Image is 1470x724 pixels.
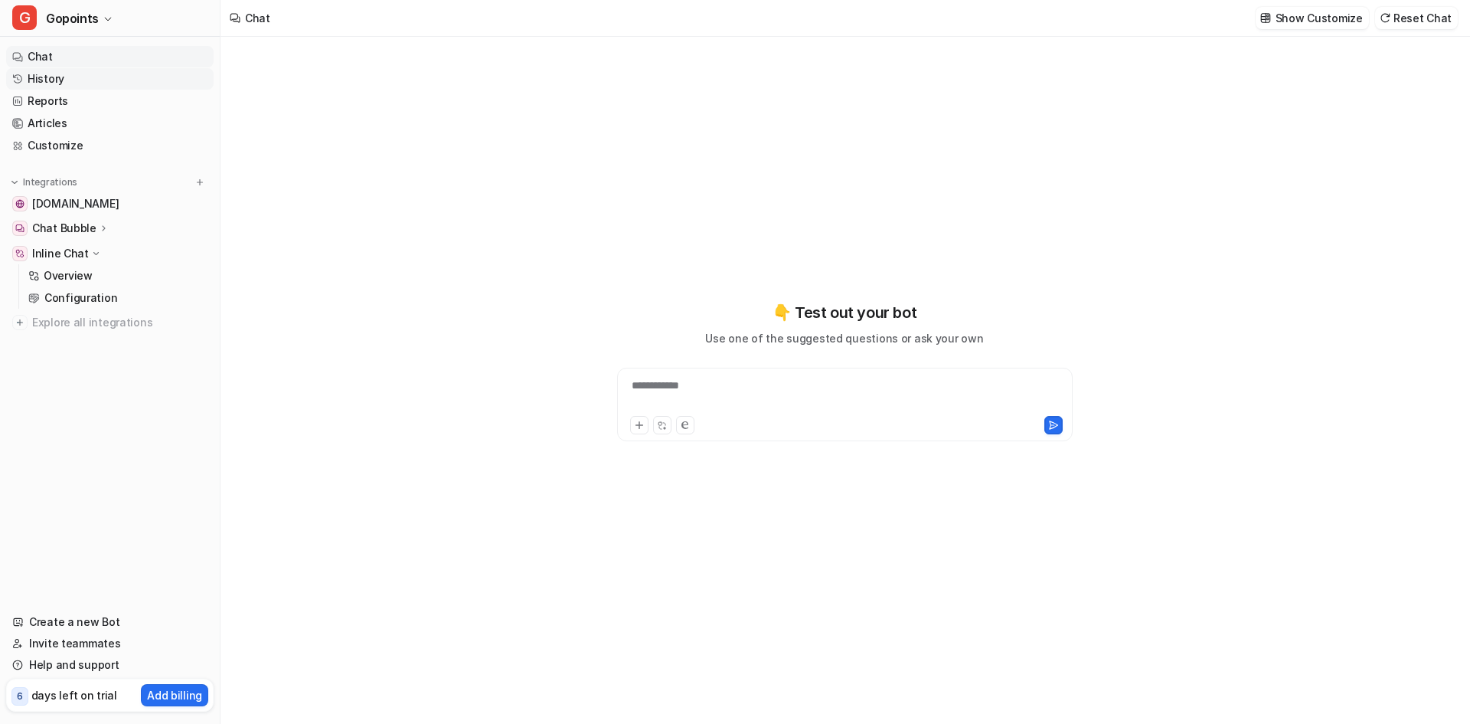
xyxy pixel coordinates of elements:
p: Use one of the suggested questions or ask your own [705,330,983,346]
a: Explore all integrations [6,312,214,333]
p: Chat Bubble [32,221,96,236]
a: Configuration [22,287,214,309]
a: Help and support [6,654,214,676]
img: expand menu [9,177,20,188]
span: Gopoints [46,8,99,29]
a: History [6,68,214,90]
p: Integrations [23,176,77,188]
p: days left on trial [31,687,117,703]
span: [DOMAIN_NAME] [32,196,119,211]
img: reset [1380,12,1390,24]
p: 👇 Test out your bot [773,301,916,324]
a: Create a new Bot [6,611,214,633]
p: Show Customize [1276,10,1363,26]
button: Add billing [141,684,208,706]
a: Invite teammates [6,633,214,654]
p: Overview [44,268,93,283]
button: Show Customize [1256,7,1369,29]
img: Inline Chat [15,249,24,258]
p: Inline Chat [32,246,89,261]
a: Chat [6,46,214,67]
a: Reports [6,90,214,112]
div: Chat [245,10,270,26]
a: Articles [6,113,214,134]
img: shopping.latampass.latam.com [15,199,24,208]
button: Integrations [6,175,82,190]
button: Reset Chat [1375,7,1458,29]
img: customize [1260,12,1271,24]
a: Overview [22,265,214,287]
img: menu_add.svg [194,177,205,188]
a: Customize [6,135,214,156]
img: Chat Bubble [15,224,24,233]
p: Add billing [147,687,202,703]
a: shopping.latampass.latam.com[DOMAIN_NAME] [6,193,214,215]
img: explore all integrations [12,315,28,330]
p: Configuration [44,290,117,306]
span: Explore all integrations [32,310,207,335]
span: G [12,5,37,30]
p: 6 [17,690,23,703]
